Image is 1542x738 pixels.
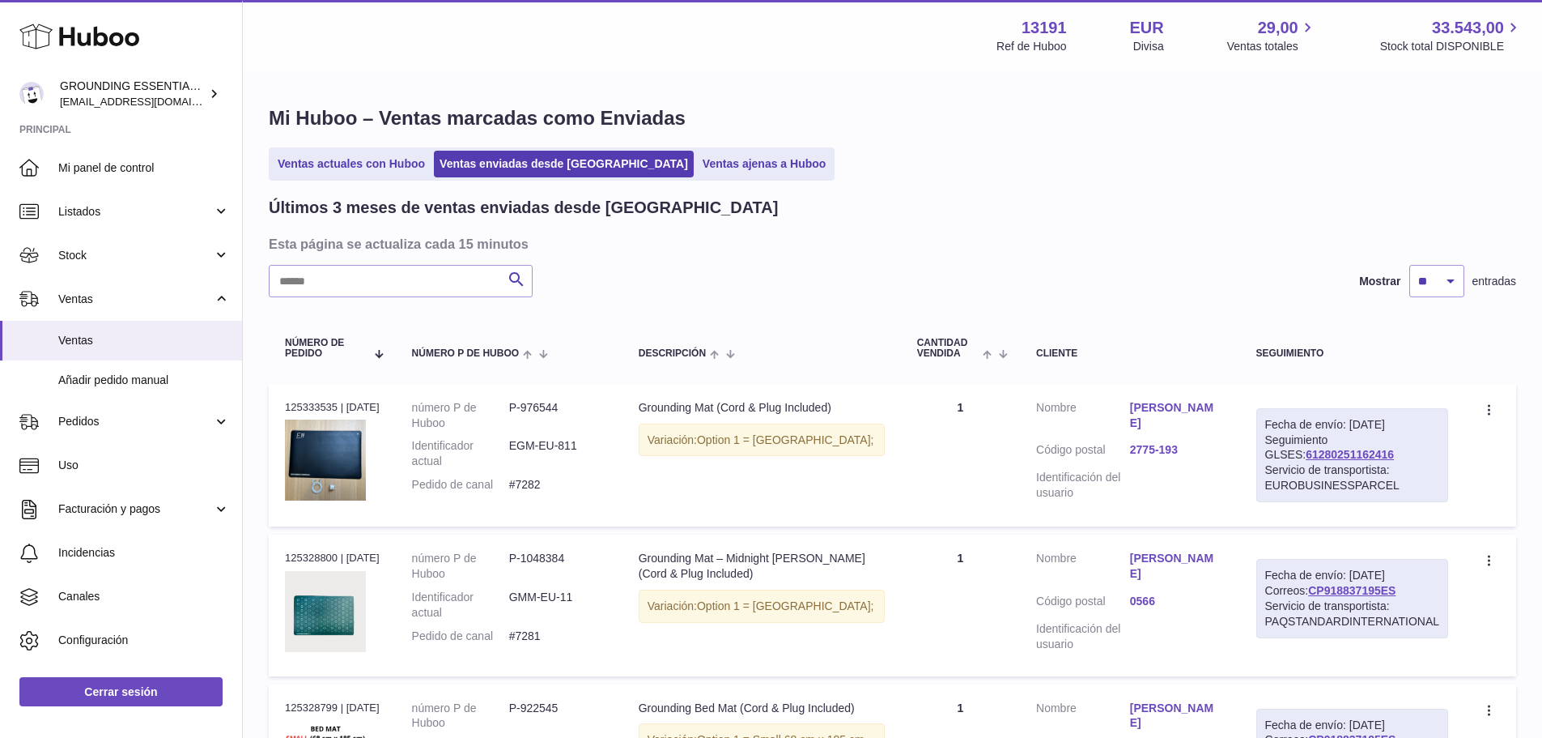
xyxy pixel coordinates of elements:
div: Grounding Mat (Cord & Plug Included) [639,400,885,416]
dt: Nombre [1036,400,1130,435]
a: CP918837195ES [1308,584,1395,597]
div: 125328800 | [DATE] [285,551,380,565]
dd: GMM-EU-11 [509,590,606,621]
div: Fecha de envío: [DATE] [1265,417,1439,433]
span: Facturación y pagos [58,501,213,517]
dt: Nombre [1036,551,1130,586]
span: Canales [58,589,230,604]
dd: P-976544 [509,400,606,431]
span: 33.543,00 [1432,17,1504,39]
td: 1 [901,535,1020,676]
span: Ventas [58,292,213,307]
a: 2775-193 [1130,442,1224,458]
div: Seguimiento [1256,348,1448,359]
span: Option 1 = [GEOGRAPHIC_DATA]; [697,599,874,612]
dt: número P de Huboo [412,551,509,582]
div: Grounding Mat – Midnight [PERSON_NAME] (Cord & Plug Included) [639,551,885,582]
dt: número P de Huboo [412,400,509,431]
div: Fecha de envío: [DATE] [1265,718,1439,733]
div: Cliente [1036,348,1224,359]
span: Listados [58,204,213,220]
dt: Identificador actual [412,438,509,469]
a: 29,00 Ventas totales [1227,17,1317,54]
div: Grounding Bed Mat (Cord & Plug Included) [639,701,885,716]
a: Ventas enviadas desde [GEOGRAPHIC_DATA] [434,151,694,177]
dd: EGM-EU-811 [509,438,606,469]
dt: Identificación del usuario [1036,470,1130,501]
div: Ref de Huboo [996,39,1066,54]
span: Número de pedido [285,338,365,359]
span: número P de Huboo [412,348,519,359]
div: 125328799 | [DATE] [285,701,380,715]
span: Ventas totales [1227,39,1317,54]
span: Option 1 = [GEOGRAPHIC_DATA]; [697,433,874,446]
span: Incidencias [58,545,230,561]
span: Stock total DISPONIBLE [1380,39,1523,54]
img: internalAdmin-13191@internal.huboo.com [19,82,44,106]
dt: Pedido de canal [412,477,509,493]
dt: Nombre [1036,701,1130,736]
dt: Identificación del usuario [1036,621,1130,652]
a: Ventas ajenas a Huboo [697,151,832,177]
span: [EMAIL_ADDRESS][DOMAIN_NAME] [60,95,238,108]
dd: P-1048384 [509,551,606,582]
dt: Pedido de canal [412,629,509,644]
div: Servicio de transportista: EUROBUSINESSPARCEL [1265,463,1439,493]
span: Mi panel de control [58,160,230,176]
img: 5_be6a6baa-bc79-4668-9dbf-59597536dd14.jpg [285,420,366,501]
label: Mostrar [1359,274,1400,289]
dt: Código postal [1036,442,1130,462]
dd: #7281 [509,629,606,644]
span: Stock [58,248,213,263]
img: 2_cbcf1990-095b-4f33-89c3-a2375a17460b.jpg [285,571,366,652]
a: 0566 [1130,594,1224,609]
dt: Identificador actual [412,590,509,621]
a: Ventas actuales con Huboo [272,151,431,177]
a: [PERSON_NAME] [1130,551,1224,582]
span: Pedidos [58,414,213,429]
dd: P-922545 [509,701,606,732]
div: Divisa [1133,39,1164,54]
div: GROUNDING ESSENTIALS INTERNATIONAL SLU [60,79,206,109]
div: Variación: [639,424,885,457]
dt: número P de Huboo [412,701,509,732]
span: Configuración [58,633,230,648]
a: Cerrar sesión [19,677,223,706]
div: 125333535 | [DATE] [285,400,380,415]
span: Uso [58,458,230,473]
span: 29,00 [1258,17,1298,39]
span: Cantidad vendida [917,338,979,359]
strong: EUR [1130,17,1164,39]
span: Añadir pedido manual [58,373,230,388]
dt: Código postal [1036,594,1130,613]
span: Ventas [58,333,230,348]
h2: Últimos 3 meses de ventas enviadas desde [GEOGRAPHIC_DATA] [269,197,778,219]
strong: 13191 [1022,17,1067,39]
dd: #7282 [509,477,606,493]
div: Servicio de transportista: PAQSTANDARDINTERNATIONAL [1265,599,1439,629]
div: Variación: [639,590,885,623]
a: 61280251162416 [1306,448,1394,461]
div: Fecha de envío: [DATE] [1265,568,1439,583]
a: [PERSON_NAME] [1130,400,1224,431]
div: Seguimiento GLSES: [1256,408,1448,502]
h3: Esta página se actualiza cada 15 minutos [269,235,1512,253]
td: 1 [901,384,1020,527]
span: entradas [1472,274,1516,289]
a: [PERSON_NAME] [1130,701,1224,732]
h1: Mi Huboo – Ventas marcadas como Enviadas [269,105,1516,131]
div: Correos: [1256,559,1448,638]
span: Descripción [639,348,706,359]
a: 33.543,00 Stock total DISPONIBLE [1380,17,1523,54]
